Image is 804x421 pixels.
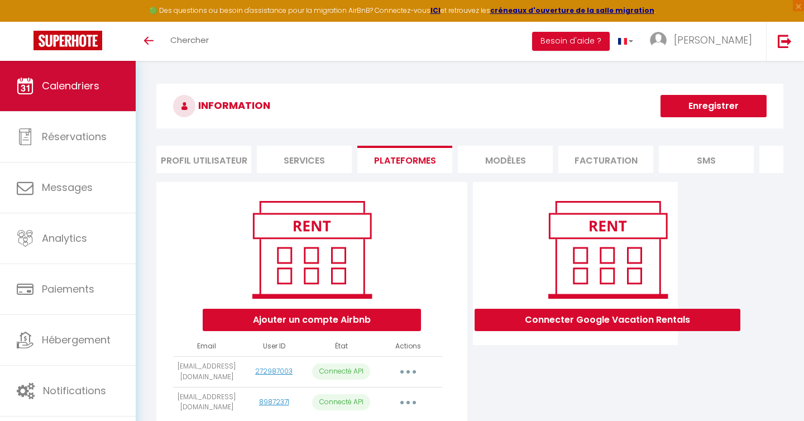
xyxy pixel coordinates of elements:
a: créneaux d'ouverture de la salle migration [490,6,654,15]
th: Actions [375,337,442,356]
a: ICI [430,6,441,15]
th: User ID [240,337,307,356]
span: Calendriers [42,79,99,93]
h3: INFORMATION [156,84,783,128]
button: Ouvrir le widget de chat LiveChat [9,4,42,38]
img: Super Booking [33,31,102,50]
td: [EMAIL_ADDRESS][DOMAIN_NAME] [173,387,240,418]
p: Connecté API [312,394,370,410]
span: Hébergement [42,333,111,347]
li: Profil Utilisateur [156,146,251,173]
li: MODÈLES [458,146,553,173]
span: Messages [42,180,93,194]
span: Notifications [43,384,106,398]
td: [EMAIL_ADDRESS][DOMAIN_NAME] [173,356,240,387]
button: Connecter Google Vacation Rentals [475,309,740,331]
p: Connecté API [312,363,370,380]
a: 272987003 [255,366,293,376]
li: Facturation [558,146,653,173]
li: SMS [659,146,754,173]
span: [PERSON_NAME] [674,33,752,47]
a: ... [PERSON_NAME] [642,22,766,61]
span: Chercher [170,34,209,46]
img: logout [778,34,792,48]
span: Réservations [42,130,107,143]
a: Chercher [162,22,217,61]
img: rent.png [537,196,679,303]
li: Plateformes [357,146,452,173]
span: Paiements [42,282,94,296]
span: Analytics [42,231,87,245]
button: Enregistrer [661,95,767,117]
img: rent.png [241,196,383,303]
th: État [308,337,375,356]
li: Services [257,146,352,173]
img: ... [650,32,667,49]
a: 89872371 [259,397,289,406]
button: Ajouter un compte Airbnb [203,309,421,331]
iframe: Chat [757,371,796,413]
th: Email [173,337,240,356]
button: Besoin d'aide ? [532,32,610,51]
